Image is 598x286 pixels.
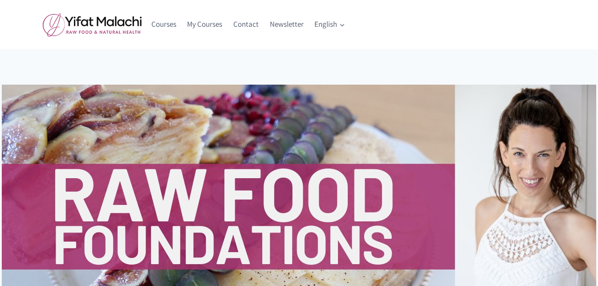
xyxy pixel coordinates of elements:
nav: Primary Navigation [146,14,350,35]
img: yifat_logo41_en.png [43,13,142,37]
a: Courses [146,14,182,35]
a: Contact [228,14,264,35]
a: My Courses [182,14,228,35]
a: Newsletter [264,14,309,35]
span: English [314,18,345,30]
a: English [309,14,350,35]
